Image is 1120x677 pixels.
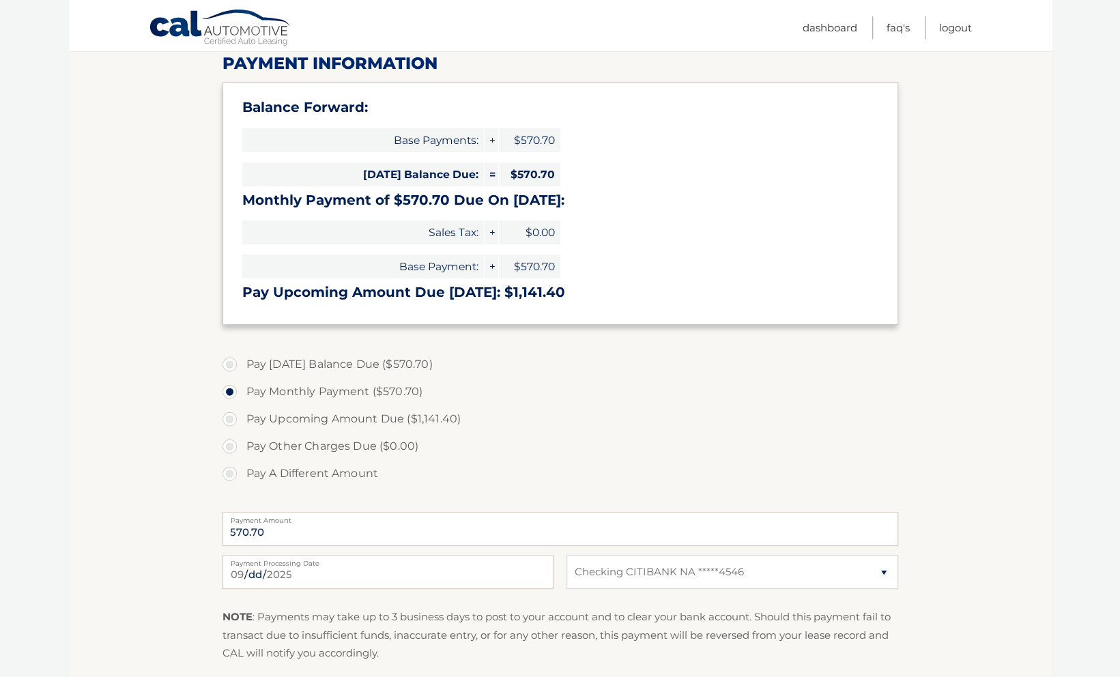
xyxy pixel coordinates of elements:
[803,16,857,39] a: Dashboard
[222,460,898,487] label: Pay A Different Amount
[222,608,898,662] p: : Payments may take up to 3 business days to post to your account and to clear your bank account....
[485,255,498,278] span: +
[222,555,554,589] input: Payment Date
[242,162,484,186] span: [DATE] Balance Due:
[485,220,498,244] span: +
[242,192,878,209] h3: Monthly Payment of $570.70 Due On [DATE]:
[222,405,898,433] label: Pay Upcoming Amount Due ($1,141.40)
[485,128,498,152] span: +
[222,555,554,566] label: Payment Processing Date
[485,162,498,186] span: =
[222,512,898,523] label: Payment Amount
[222,512,898,546] input: Payment Amount
[222,433,898,460] label: Pay Other Charges Due ($0.00)
[242,128,484,152] span: Base Payments:
[242,99,878,116] h3: Balance Forward:
[222,378,898,405] label: Pay Monthly Payment ($570.70)
[499,255,560,278] span: $570.70
[222,351,898,378] label: Pay [DATE] Balance Due ($570.70)
[939,16,972,39] a: Logout
[242,284,878,301] h3: Pay Upcoming Amount Due [DATE]: $1,141.40
[222,53,898,74] h2: Payment Information
[887,16,910,39] a: FAQ's
[499,128,560,152] span: $570.70
[149,9,292,48] a: Cal Automotive
[242,255,484,278] span: Base Payment:
[242,220,484,244] span: Sales Tax:
[499,220,560,244] span: $0.00
[499,162,560,186] span: $570.70
[222,610,253,623] strong: NOTE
